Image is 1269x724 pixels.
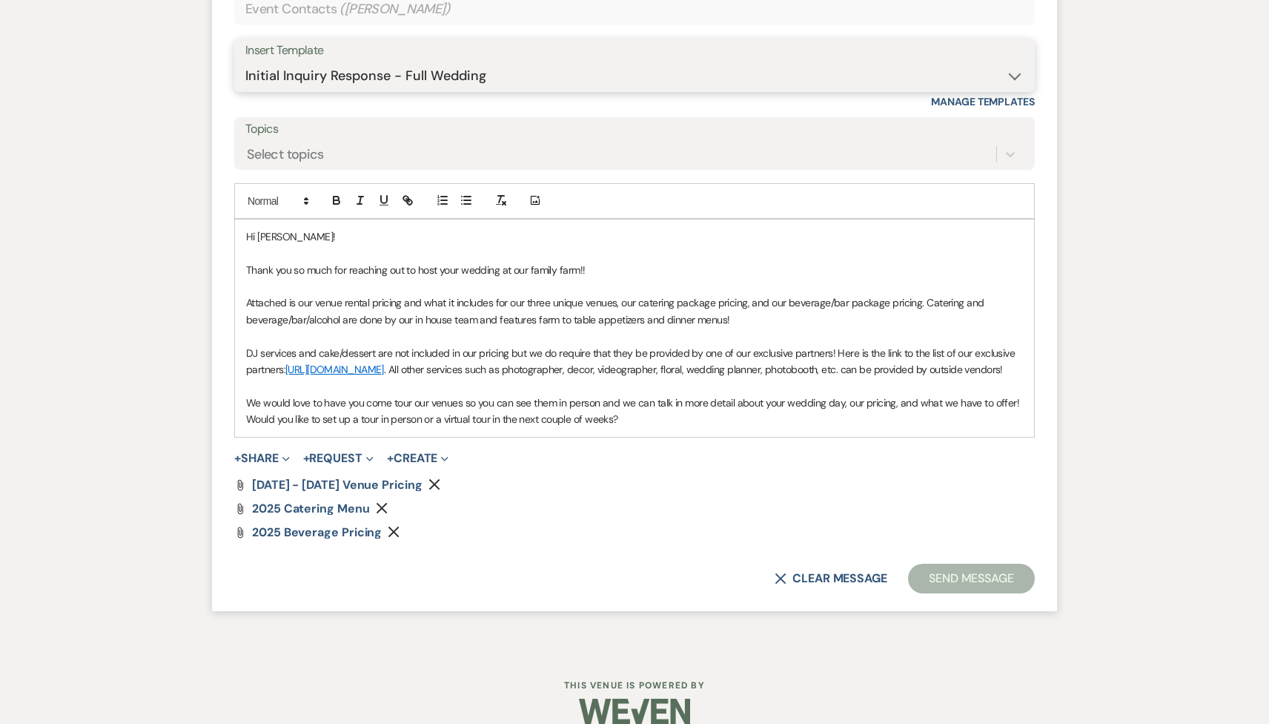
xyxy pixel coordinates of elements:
span: 2025 Beverage Pricing [252,524,382,540]
a: [URL][DOMAIN_NAME] [285,363,384,376]
p: Thank you so much for reaching out to host your wedding at our family farm!! [246,262,1023,278]
p: DJ services and cake/dessert are not included in our pricing but we do require that they be provi... [246,345,1023,378]
div: Insert Template [245,40,1024,62]
button: Send Message [908,564,1035,593]
button: Create [387,452,448,464]
p: We would love to have you come tour our venues so you can see them in person and we can talk in m... [246,395,1023,428]
a: [DATE] - [DATE] Venue Pricing [252,479,423,491]
span: [DATE] - [DATE] Venue Pricing [252,477,423,493]
button: Share [234,452,290,464]
p: Hi [PERSON_NAME]! [246,228,1023,245]
p: Attached is our venue rental pricing and what it includes for our three unique venues, our cateri... [246,294,1023,328]
span: + [303,452,310,464]
span: 2025 Catering Menu [252,501,370,516]
a: 2025 Beverage Pricing [252,527,382,539]
button: Clear message [775,573,887,585]
div: Select topics [247,144,324,164]
span: + [387,452,394,464]
a: 2025 Catering Menu [252,503,370,515]
a: Manage Templates [931,95,1035,108]
span: + [234,452,241,464]
label: Topics [245,119,1024,140]
button: Request [303,452,374,464]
